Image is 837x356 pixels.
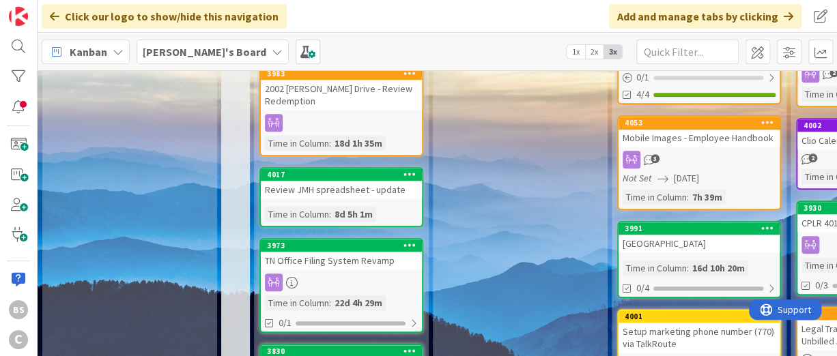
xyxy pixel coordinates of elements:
[619,323,780,353] div: Setup marketing phone number (770) via TalkRoute
[689,190,726,205] div: 7h 39m
[9,300,28,319] div: BS
[609,4,801,29] div: Add and manage tabs by clicking
[619,222,780,235] div: 3991
[331,136,386,151] div: 18d 1h 35m
[619,69,780,86] div: 0/1
[259,238,423,333] a: 3973TN Office Filing System RevampTime in Column:22d 4h 29m0/1
[261,68,422,80] div: 3983
[619,310,780,323] div: 4001
[279,316,292,330] span: 0/1
[267,170,422,179] div: 4017
[267,346,422,356] div: 3830
[617,221,781,298] a: 3991[GEOGRAPHIC_DATA]Time in Column:16d 10h 20m0/4
[567,45,585,59] span: 1x
[261,68,422,110] div: 39832002 [PERSON_NAME] Drive - Review Redemption
[261,239,422,252] div: 3973
[808,153,817,162] span: 2
[329,136,331,151] span: :
[674,171,699,186] span: [DATE]
[623,261,687,276] div: Time in Column
[9,330,28,349] div: C
[259,167,423,227] a: 4017Review JMH spreadsheet - updateTime in Column:8d 5h 1m
[585,45,604,59] span: 2x
[29,2,62,18] span: Support
[267,241,422,250] div: 3973
[329,295,331,310] span: :
[329,207,331,222] span: :
[636,87,649,102] span: 4/4
[636,70,649,85] span: 0 / 1
[651,154,659,163] span: 3
[625,224,780,233] div: 3991
[687,190,689,205] span: :
[619,117,780,129] div: 4053
[636,40,739,64] input: Quick Filter...
[619,129,780,147] div: Mobile Images - Employee Handbook
[9,7,28,26] img: Visit kanbanzone.com
[265,295,329,310] div: Time in Column
[619,222,780,252] div: 3991[GEOGRAPHIC_DATA]
[625,118,780,128] div: 4053
[70,44,107,60] span: Kanban
[265,136,329,151] div: Time in Column
[623,172,652,184] i: Not Set
[619,310,780,353] div: 4001Setup marketing phone number (770) via TalkRoute
[259,66,423,156] a: 39832002 [PERSON_NAME] Drive - Review RedemptionTime in Column:18d 1h 35m
[604,45,622,59] span: 3x
[261,181,422,198] div: Review JMH spreadsheet - update
[261,239,422,269] div: 3973TN Office Filing System Revamp
[331,295,386,310] div: 22d 4h 29m
[267,69,422,78] div: 3983
[143,45,266,59] b: [PERSON_NAME]'s Board
[265,207,329,222] div: Time in Column
[261,168,422,181] div: 4017
[261,80,422,110] div: 2002 [PERSON_NAME] Drive - Review Redemption
[815,278,828,293] span: 0/3
[42,4,287,29] div: Click our logo to show/hide this navigation
[623,190,687,205] div: Time in Column
[261,252,422,269] div: TN Office Filing System Revamp
[687,261,689,276] span: :
[619,235,780,252] div: [GEOGRAPHIC_DATA]
[619,117,780,147] div: 4053Mobile Images - Employee Handbook
[331,207,376,222] div: 8d 5h 1m
[625,312,780,321] div: 4001
[636,281,649,295] span: 0/4
[261,168,422,198] div: 4017Review JMH spreadsheet - update
[617,115,781,210] a: 4053Mobile Images - Employee HandbookNot Set[DATE]Time in Column:7h 39m
[689,261,748,276] div: 16d 10h 20m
